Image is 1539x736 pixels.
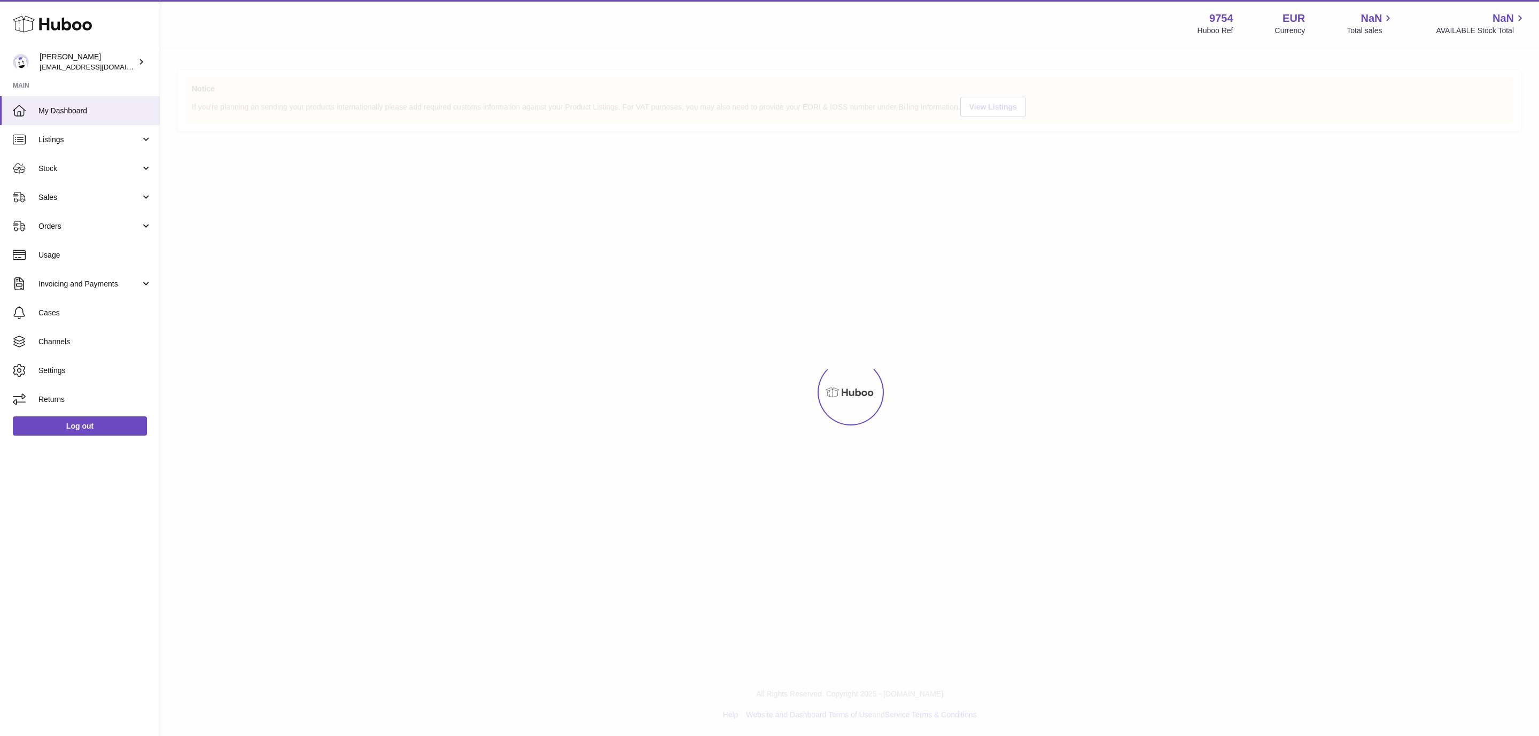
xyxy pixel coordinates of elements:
[38,221,141,231] span: Orders
[38,394,152,405] span: Returns
[1347,26,1394,36] span: Total sales
[38,135,141,145] span: Listings
[1347,11,1394,36] a: NaN Total sales
[38,337,152,347] span: Channels
[1493,11,1514,26] span: NaN
[38,308,152,318] span: Cases
[1282,11,1305,26] strong: EUR
[38,366,152,376] span: Settings
[38,106,152,116] span: My Dashboard
[1361,11,1382,26] span: NaN
[1436,26,1526,36] span: AVAILABLE Stock Total
[38,279,141,289] span: Invoicing and Payments
[1275,26,1305,36] div: Currency
[38,164,141,174] span: Stock
[1209,11,1233,26] strong: 9754
[38,192,141,203] span: Sales
[1198,26,1233,36] div: Huboo Ref
[13,54,29,70] img: info@fieldsluxury.london
[1436,11,1526,36] a: NaN AVAILABLE Stock Total
[40,52,136,72] div: [PERSON_NAME]
[13,416,147,436] a: Log out
[40,63,157,71] span: [EMAIL_ADDRESS][DOMAIN_NAME]
[38,250,152,260] span: Usage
